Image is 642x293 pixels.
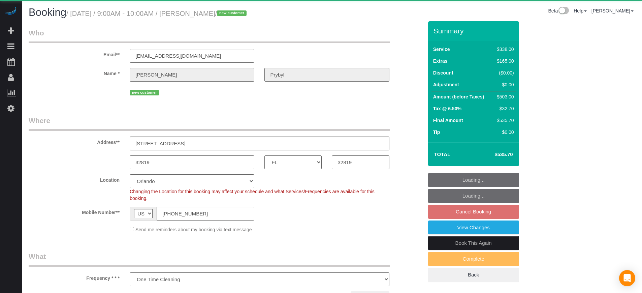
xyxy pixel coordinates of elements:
[433,117,463,124] label: Final Amount
[494,129,514,136] div: $0.00
[428,221,519,235] a: View Changes
[474,152,513,157] h4: $535.70
[433,93,484,100] label: Amount (before Taxes)
[619,270,635,286] div: Open Intercom Messenger
[433,58,448,64] label: Extras
[434,151,451,157] strong: Total
[434,27,516,35] h3: Summary
[433,105,461,112] label: Tax @ 6.50%
[130,68,254,82] input: First Name**
[217,10,246,16] span: new customer
[24,272,125,282] label: Frequency * * *
[433,46,450,53] label: Service
[264,68,389,82] input: Last Name**
[433,69,453,76] label: Discount
[494,105,514,112] div: $32.70
[494,58,514,64] div: $165.00
[130,189,375,201] span: Changing the Location for this booking may affect your schedule and what Services/Frequencies are...
[24,174,125,183] label: Location
[428,236,519,250] a: Book This Again
[24,207,125,216] label: Mobile Number**
[29,116,390,131] legend: Where
[494,93,514,100] div: $503.00
[494,117,514,124] div: $535.70
[433,129,440,136] label: Tip
[494,46,514,53] div: $338.00
[24,68,125,77] label: Name *
[433,81,459,88] label: Adjustment
[157,207,254,221] input: Mobile Number**
[135,227,252,232] span: Send me reminders about my booking via text message
[66,10,249,17] small: / [DATE] / 9:00AM - 10:00AM / [PERSON_NAME]
[494,69,514,76] div: ($0.00)
[29,6,66,18] span: Booking
[332,155,389,169] input: Zip Code**
[130,90,159,95] span: new customer
[215,10,249,17] span: /
[29,252,390,267] legend: What
[548,8,569,13] a: Beta
[574,8,587,13] a: Help
[494,81,514,88] div: $0.00
[428,268,519,282] a: Back
[591,8,634,13] a: [PERSON_NAME]
[29,28,390,43] legend: Who
[558,7,569,16] img: New interface
[4,7,18,16] img: Automaid Logo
